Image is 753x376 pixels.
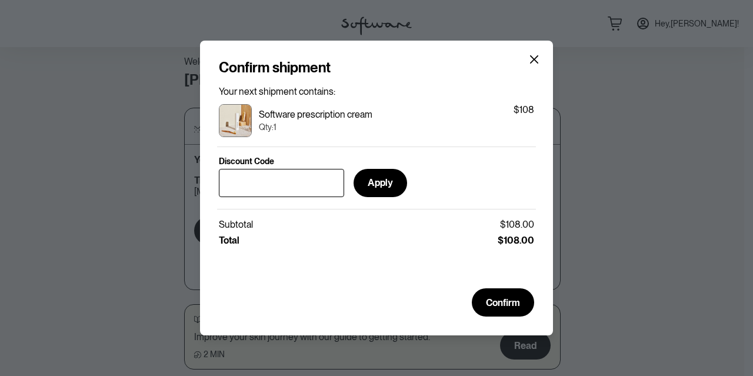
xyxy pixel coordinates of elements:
[219,157,274,167] p: Discount Code
[354,169,407,197] button: Apply
[486,297,520,308] span: Confirm
[219,59,331,76] h4: Confirm shipment
[472,288,534,317] button: Confirm
[259,122,372,132] p: Qty: 1
[529,55,539,64] button: Close
[514,104,534,137] p: $108
[219,86,534,97] p: Your next shipment contains:
[498,235,534,246] p: $108.00
[219,104,252,137] img: ckrjxa58r00013h5xwe9s3e5z.jpg
[219,235,239,246] p: Total
[219,219,253,230] p: Subtotal
[259,109,372,120] p: Software prescription cream
[500,219,534,230] p: $108.00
